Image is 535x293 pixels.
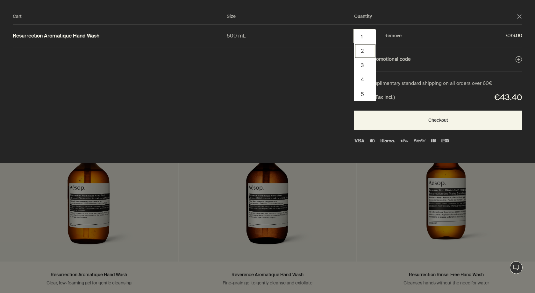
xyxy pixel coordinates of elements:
img: klarna (1) [381,139,395,142]
div: Cart [13,13,227,20]
div: Enjoy complimentary standard shipping on all orders over 60€ [354,79,522,88]
img: Mastercard Logo [370,139,375,142]
img: JBC Logo [431,139,436,142]
button: Quantity 5 [355,87,375,101]
div: 500 mL [227,31,354,40]
button: Remove [384,32,402,40]
button: Quantity 1 [355,30,375,44]
div: €43.40 [494,91,522,105]
div: Quantity [354,13,517,20]
a: Resurrection Aromatique Hand Wash [13,33,99,39]
button: Close [517,14,522,19]
img: giropay [441,139,449,142]
img: Visa Logo [354,139,364,142]
button: Live-Support Chat [510,261,523,274]
span: €39.00 [402,32,522,40]
img: Apple Pay [401,139,408,142]
button: Apply a promotional code [354,55,522,64]
button: Quantity 2 [355,44,375,58]
button: Quantity 3 [355,58,375,72]
ol: Quantity options [354,30,376,101]
img: PayPal Logo [414,139,425,142]
button: Quantity 4 [355,72,375,87]
div: Size [227,13,354,20]
button: Checkout [354,111,522,130]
